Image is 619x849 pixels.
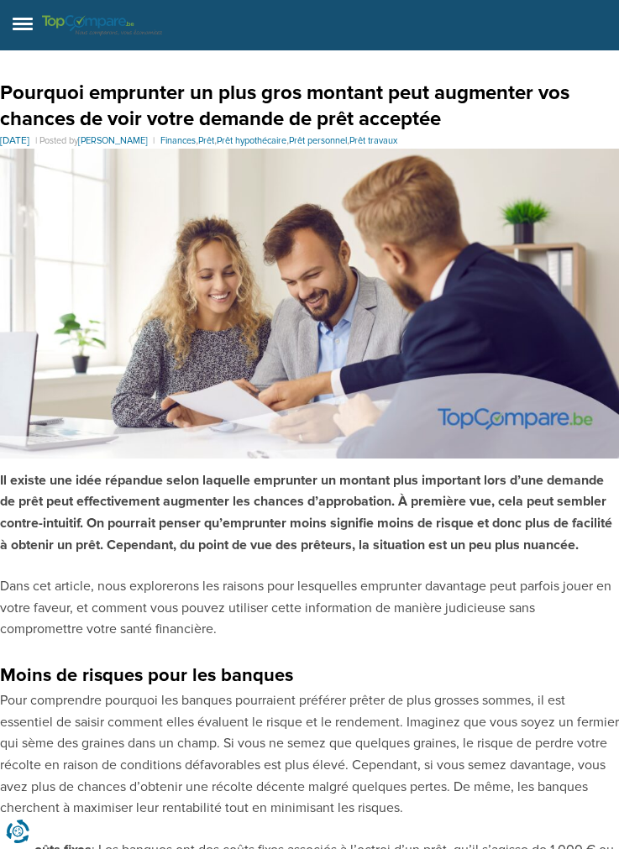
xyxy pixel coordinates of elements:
span: | [33,135,39,146]
a: Prêt personnel [289,135,347,146]
a: Prêt [198,135,214,146]
a: [PERSON_NAME] [78,135,148,146]
img: fr-top-left-logo.svg [42,15,162,36]
span: Posted by [39,135,150,146]
span: | [150,135,157,146]
a: Prêt hypothécaire [217,135,286,146]
a: Finances [160,135,196,146]
a: Prêt travaux [349,135,397,146]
